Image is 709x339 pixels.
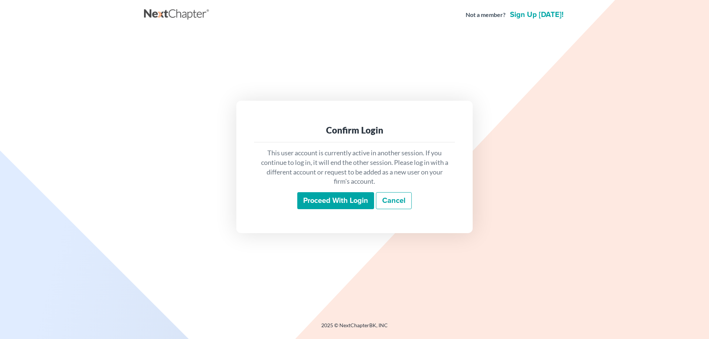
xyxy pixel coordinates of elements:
[260,148,449,186] p: This user account is currently active in another session. If you continue to log in, it will end ...
[376,192,412,209] a: Cancel
[297,192,374,209] input: Proceed with login
[466,11,506,19] strong: Not a member?
[508,11,565,18] a: Sign up [DATE]!
[260,124,449,136] div: Confirm Login
[144,322,565,335] div: 2025 © NextChapterBK, INC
